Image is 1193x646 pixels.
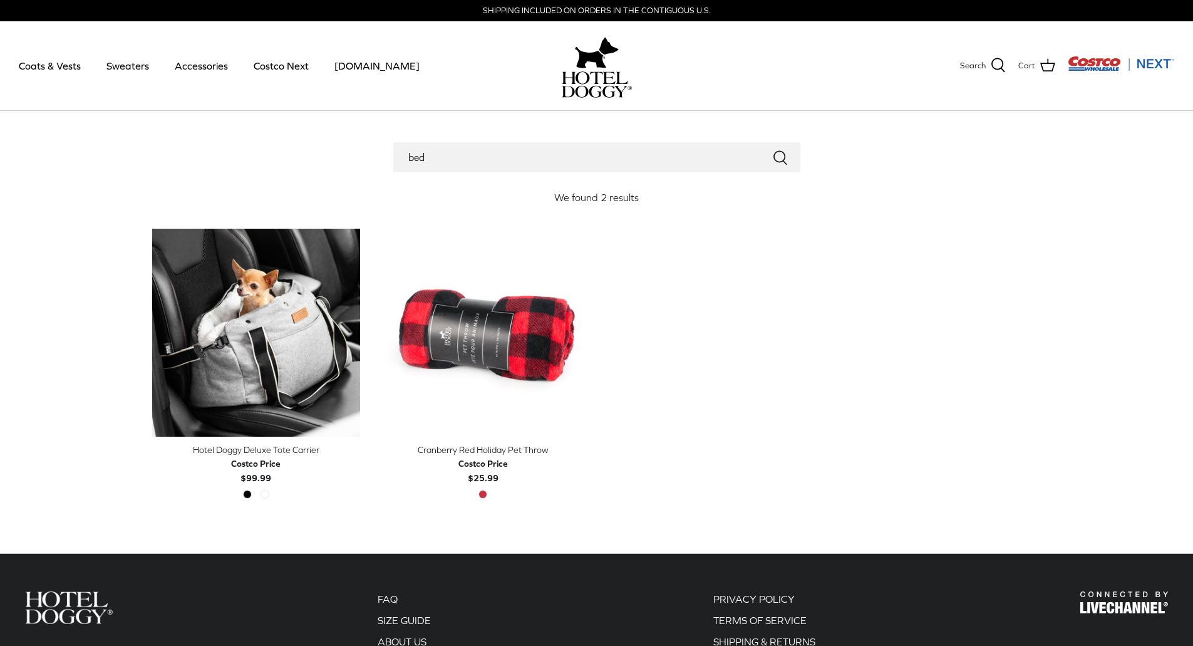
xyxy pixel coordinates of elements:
a: PRIVACY POLICY [713,593,795,605]
a: Cranberry Red Holiday Pet Throw Costco Price$25.99 [379,443,587,485]
span: Cart [1018,60,1035,73]
img: hoteldoggy.com [575,34,619,71]
span: Search [960,60,986,73]
a: Accessories [163,44,239,87]
img: Costco Next [1068,56,1174,71]
div: Costco Price [458,457,508,471]
a: Coats & Vests [8,44,92,87]
b: $99.99 [231,457,281,482]
div: Costco Price [231,457,281,471]
a: hoteldoggy.com hoteldoggycom [562,34,632,98]
img: Hotel Doggy Costco Next [25,591,113,623]
a: Hotel Doggy Deluxe Tote Carrier Costco Price$99.99 [152,443,361,485]
a: TERMS OF SERVICE [713,615,807,626]
a: Hotel Doggy Deluxe Tote Carrier [152,229,361,437]
a: [DOMAIN_NAME] [323,44,431,87]
a: Cranberry Red Holiday Pet Throw [379,229,587,437]
img: hoteldoggycom [562,71,632,98]
div: Cranberry Red Holiday Pet Throw [379,443,587,457]
a: Costco Next [242,44,320,87]
a: Search [960,58,1006,74]
button: Submit [773,149,788,165]
a: Cart [1018,58,1055,74]
b: $25.99 [458,457,508,482]
a: Visit Costco Next [1068,64,1174,73]
a: SIZE GUIDE [378,615,431,626]
img: Hotel Doggy Costco Next [1080,591,1168,613]
a: Sweaters [95,44,160,87]
div: We found 2 results [152,190,1041,206]
div: Hotel Doggy Deluxe Tote Carrier [152,443,361,457]
a: FAQ [378,593,398,605]
input: Search Store [393,142,800,172]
